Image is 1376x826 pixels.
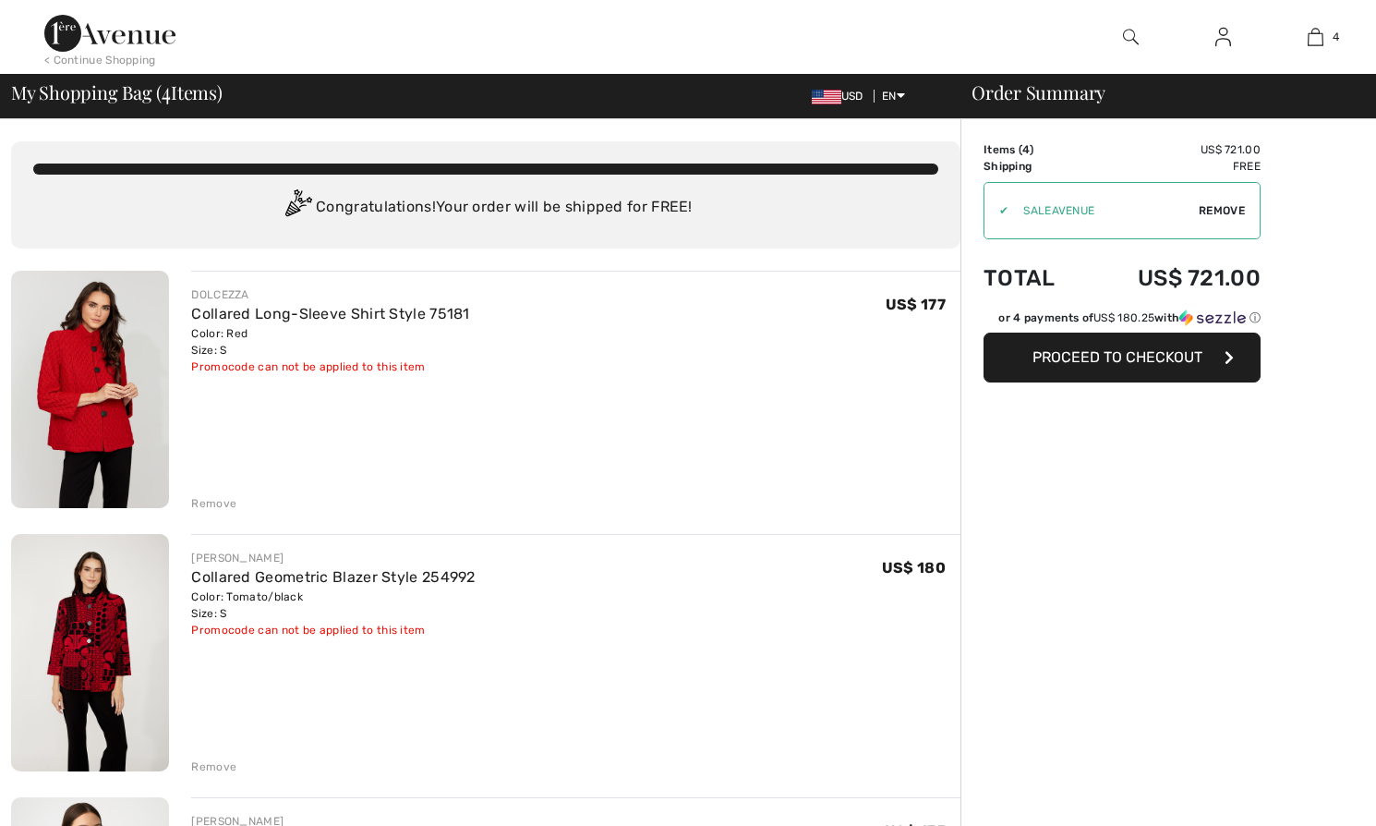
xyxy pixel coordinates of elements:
td: Items ( ) [984,141,1085,158]
span: US$ 180.25 [1093,311,1154,324]
div: Promocode can not be applied to this item [191,358,469,375]
span: My Shopping Bag ( Items) [11,83,223,102]
div: Color: Tomato/black Size: S [191,589,475,622]
span: 4 [1022,143,1030,156]
td: Free [1085,158,1261,175]
td: US$ 721.00 [1085,141,1261,158]
span: Proceed to Checkout [1032,348,1202,366]
div: < Continue Shopping [44,52,156,68]
img: US Dollar [812,90,841,104]
td: Shipping [984,158,1085,175]
span: Remove [1199,202,1245,219]
div: Congratulations! Your order will be shipped for FREE! [33,189,938,226]
td: US$ 721.00 [1085,247,1261,310]
div: DOLCEZZA [191,286,469,303]
a: Collared Long-Sleeve Shirt Style 75181 [191,305,469,322]
div: or 4 payments ofUS$ 180.25withSezzle Click to learn more about Sezzle [984,310,1261,333]
span: EN [882,90,905,103]
button: Proceed to Checkout [984,333,1261,383]
span: 4 [1333,29,1339,45]
a: 4 [1270,26,1360,48]
span: US$ 177 [886,296,946,313]
img: Sezzle [1179,310,1246,326]
span: US$ 180 [882,559,946,577]
a: Sign In [1201,26,1246,49]
div: Remove [191,759,236,775]
td: Total [984,247,1085,310]
img: Collared Geometric Blazer Style 254992 [11,534,169,771]
img: My Bag [1308,26,1323,48]
img: Congratulation2.svg [279,189,316,226]
img: My Info [1215,26,1231,48]
span: 4 [162,79,171,103]
div: [PERSON_NAME] [191,550,475,566]
div: ✔ [984,202,1008,219]
span: USD [812,90,871,103]
img: 1ère Avenue [44,15,175,52]
div: Promocode can not be applied to this item [191,622,475,638]
div: Remove [191,495,236,512]
img: Collared Long-Sleeve Shirt Style 75181 [11,271,169,508]
div: Order Summary [949,83,1365,102]
div: or 4 payments of with [998,310,1261,326]
a: Collared Geometric Blazer Style 254992 [191,568,475,586]
img: search the website [1123,26,1139,48]
div: Color: Red Size: S [191,325,469,358]
input: Promo code [1008,183,1199,238]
